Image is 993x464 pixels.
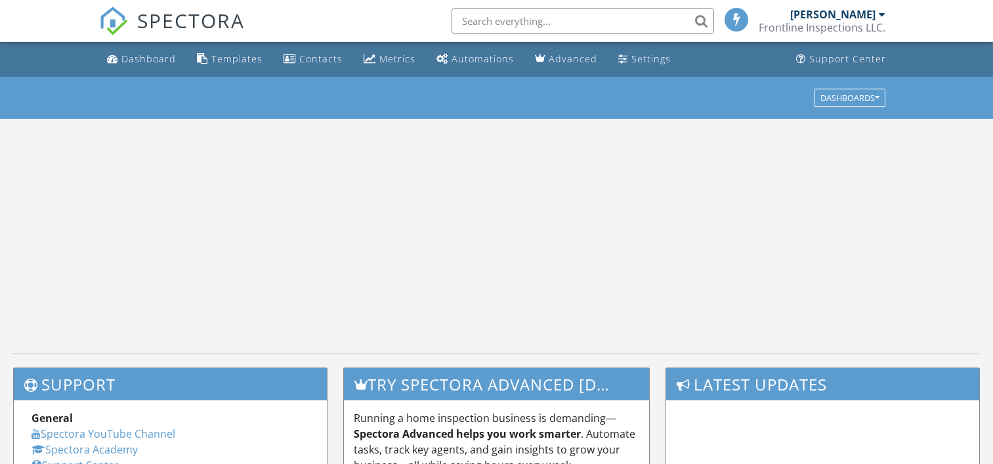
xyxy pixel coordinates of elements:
[358,47,421,72] a: Metrics
[278,47,348,72] a: Contacts
[211,53,263,65] div: Templates
[530,47,602,72] a: Advanced
[809,53,886,65] div: Support Center
[121,53,176,65] div: Dashboard
[452,53,514,65] div: Automations
[32,427,175,441] a: Spectora YouTube Channel
[137,7,245,34] span: SPECTORA
[452,8,714,34] input: Search everything...
[759,21,885,34] div: Frontline Inspections LLC.
[32,442,138,457] a: Spectora Academy
[820,93,879,102] div: Dashboards
[613,47,676,72] a: Settings
[354,427,581,441] strong: Spectora Advanced helps you work smarter
[666,368,979,400] h3: Latest Updates
[192,47,268,72] a: Templates
[791,47,891,72] a: Support Center
[790,8,876,21] div: [PERSON_NAME]
[99,18,245,45] a: SPECTORA
[379,53,415,65] div: Metrics
[299,53,343,65] div: Contacts
[631,53,671,65] div: Settings
[814,89,885,107] button: Dashboards
[32,411,73,425] strong: General
[102,47,181,72] a: Dashboard
[99,7,128,35] img: The Best Home Inspection Software - Spectora
[344,368,649,400] h3: Try spectora advanced [DATE]
[549,53,597,65] div: Advanced
[431,47,519,72] a: Automations (Basic)
[14,368,327,400] h3: Support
